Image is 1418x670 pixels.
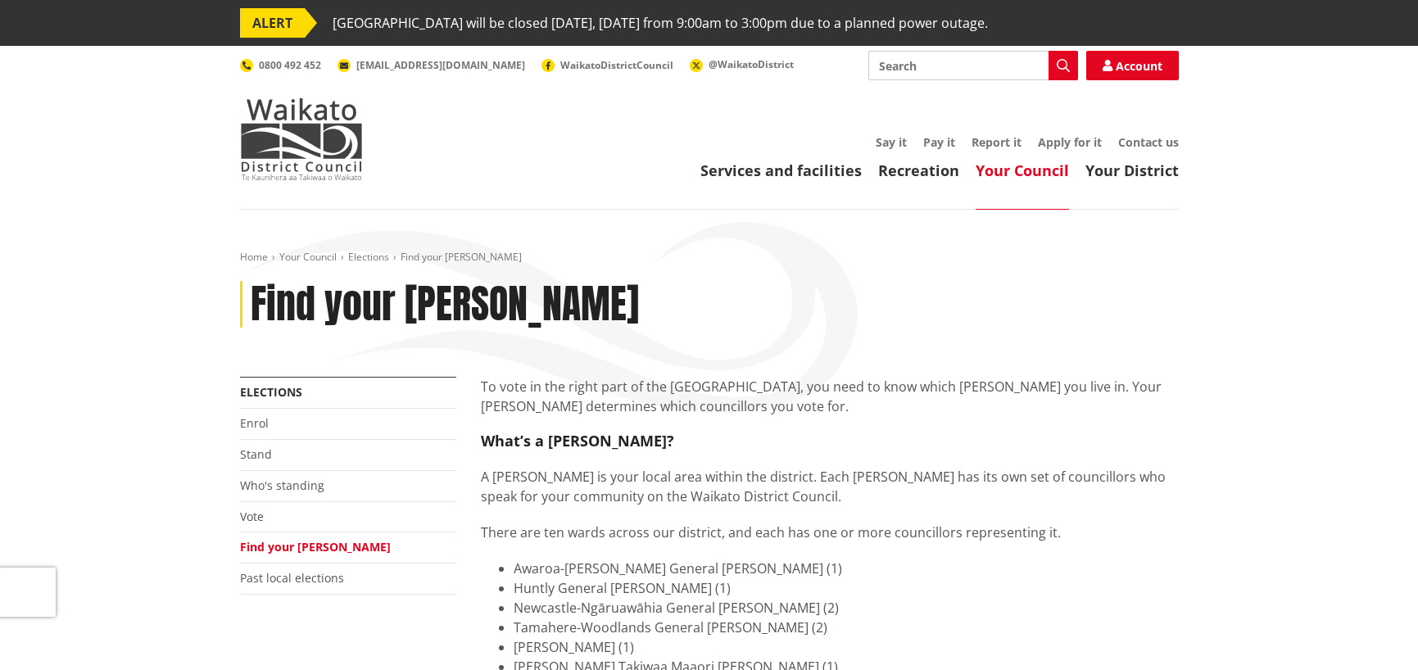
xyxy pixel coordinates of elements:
a: Say it [876,134,907,150]
a: Elections [240,384,302,400]
a: Elections [348,250,389,264]
span: [EMAIL_ADDRESS][DOMAIN_NAME] [356,58,525,72]
a: 0800 492 452 [240,58,321,72]
li: Awaroa-[PERSON_NAME] General [PERSON_NAME] (1) [514,559,1179,578]
a: Past local elections [240,570,344,586]
li: [PERSON_NAME] (1) [514,637,1179,657]
a: Stand [240,446,272,462]
span: Find your [PERSON_NAME] [401,250,522,264]
a: Account [1086,51,1179,80]
li: Newcastle-Ngāruawāhia General [PERSON_NAME] (2) [514,598,1179,618]
strong: What’s a [PERSON_NAME]? [481,431,674,450]
span: ALERT [240,8,305,38]
span: @WaikatoDistrict [709,57,794,71]
a: Recreation [878,161,959,180]
a: Pay it [923,134,955,150]
p: A [PERSON_NAME] is your local area within the district. Each [PERSON_NAME] has its own set of cou... [481,467,1179,506]
a: Apply for it [1038,134,1102,150]
a: [EMAIL_ADDRESS][DOMAIN_NAME] [338,58,525,72]
a: Services and facilities [700,161,862,180]
li: Huntly General [PERSON_NAME] (1) [514,578,1179,598]
a: Contact us [1118,134,1179,150]
a: Your Council [976,161,1069,180]
a: Find your [PERSON_NAME] [240,539,391,555]
a: WaikatoDistrictCouncil [541,58,673,72]
a: Vote [240,509,264,524]
a: Home [240,250,268,264]
iframe: Messenger Launcher [1343,601,1402,660]
a: @WaikatoDistrict [690,57,794,71]
li: Tamahere-Woodlands General [PERSON_NAME] (2) [514,618,1179,637]
input: Search input [868,51,1078,80]
span: To vote in the right part of the [GEOGRAPHIC_DATA], you need to know which [PERSON_NAME] you live... [481,378,1162,415]
span: 0800 492 452 [259,58,321,72]
p: There are ten wards across our district, and each has one or more councillors representing it. [481,523,1179,542]
a: Who's standing [240,478,324,493]
span: WaikatoDistrictCouncil [560,58,673,72]
nav: breadcrumb [240,251,1179,265]
a: Your Council [279,250,337,264]
a: Report it [972,134,1022,150]
span: [GEOGRAPHIC_DATA] will be closed [DATE], [DATE] from 9:00am to 3:00pm due to a planned power outage. [333,8,988,38]
a: Enrol [240,415,269,431]
h1: Find your [PERSON_NAME] [251,281,639,328]
a: Your District [1085,161,1179,180]
img: Waikato District Council - Te Kaunihera aa Takiwaa o Waikato [240,98,363,180]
